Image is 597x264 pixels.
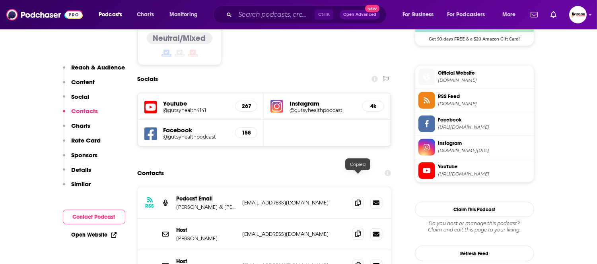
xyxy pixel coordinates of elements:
p: [EMAIL_ADDRESS][DOMAIN_NAME] [243,199,346,206]
button: Claim This Podcast [415,202,534,217]
p: Content [72,78,95,86]
img: User Profile [569,6,587,23]
span: Facebook [438,116,531,123]
button: Reach & Audience [63,64,125,78]
span: Open Advanced [343,13,376,17]
div: Claim and edit this page to your liking. [415,220,534,233]
p: [PERSON_NAME] & [PERSON_NAME] [177,204,236,210]
h2: Socials [138,71,158,87]
span: Do you host or manage this podcast? [415,220,534,227]
button: Contacts [63,107,98,122]
span: Instagram [438,140,531,147]
h2: Contacts [138,166,164,181]
p: Social [72,93,89,100]
a: RSS Feed[DOMAIN_NAME] [418,92,531,109]
span: https://www.facebook.com/gutsyhealthpodcast [438,124,531,130]
img: Podchaser - Follow, Share and Rate Podcasts [6,7,83,22]
button: Similar [63,180,91,195]
button: Sponsors [63,151,98,166]
h5: Youtube [163,100,229,107]
span: mygutsyhealth.com [438,77,531,83]
a: @gutsyhealthpodcast [163,134,229,140]
a: @gutsyhealthpodcast [290,107,356,113]
div: Search podcasts, credits, & more... [221,6,394,24]
button: Details [63,166,91,181]
span: Charts [137,9,154,20]
button: Social [63,93,89,108]
button: open menu [442,8,497,21]
button: Contact Podcast [63,210,125,224]
input: Search podcasts, credits, & more... [235,8,315,21]
a: YouTube[URL][DOMAIN_NAME] [418,162,531,179]
p: Host [177,227,236,233]
span: For Podcasters [447,9,485,20]
button: open menu [164,8,208,21]
button: Rate Card [63,137,101,151]
h3: RSS [146,203,154,209]
span: Ctrl K [315,10,333,20]
h5: Facebook [163,126,229,134]
button: Refresh Feed [415,246,534,261]
button: Show profile menu [569,6,587,23]
a: Facebook[URL][DOMAIN_NAME] [418,116,531,132]
span: feeds.buzzsprout.com [438,101,531,107]
button: open menu [93,8,132,21]
p: [PERSON_NAME] [177,235,236,242]
h5: Instagram [290,100,356,107]
button: Charts [63,122,91,137]
a: Official Website[DOMAIN_NAME] [418,69,531,85]
button: Content [63,78,95,93]
h5: 267 [242,103,251,110]
span: Podcasts [99,9,122,20]
button: Open AdvancedNew [340,10,380,19]
h5: 4k [369,103,377,110]
span: Official Website [438,69,531,77]
span: https://www.youtube.com/@gutsyhealth4141 [438,171,531,177]
p: [EMAIL_ADDRESS][DOMAIN_NAME] [243,231,346,237]
h5: 158 [242,129,251,136]
p: Rate Card [72,137,101,144]
span: Monitoring [169,9,198,20]
h4: Neutral/Mixed [153,33,206,43]
span: instagram.com/gutsyhealthpodcast [438,148,531,154]
p: Similar [72,180,91,188]
span: New [365,5,379,12]
button: open menu [397,8,444,21]
span: For Business [403,9,434,20]
div: Copied [345,158,370,170]
a: Instagram[DOMAIN_NAME][URL] [418,139,531,156]
span: RSS Feed [438,93,531,100]
span: Logged in as BookLaunchers [569,6,587,23]
p: Contacts [72,107,98,115]
p: Podcast Email [177,195,236,202]
a: Charts [132,8,159,21]
span: Get 90 days FREE & a $20 Amazon Gift Card! [415,32,534,42]
a: Buzzsprout Deal: Get 90 days FREE & a $20 Amazon Gift Card! [415,8,534,41]
p: Details [72,166,91,173]
span: More [502,9,516,20]
img: iconImage [270,100,283,113]
p: Sponsors [72,151,98,159]
a: Show notifications dropdown [527,8,541,21]
a: @gutsyhealth4141 [163,107,229,113]
p: Reach & Audience [72,64,125,71]
a: Open Website [72,231,117,238]
p: Charts [72,122,91,129]
button: open menu [497,8,526,21]
a: Show notifications dropdown [547,8,560,21]
span: YouTube [438,163,531,170]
